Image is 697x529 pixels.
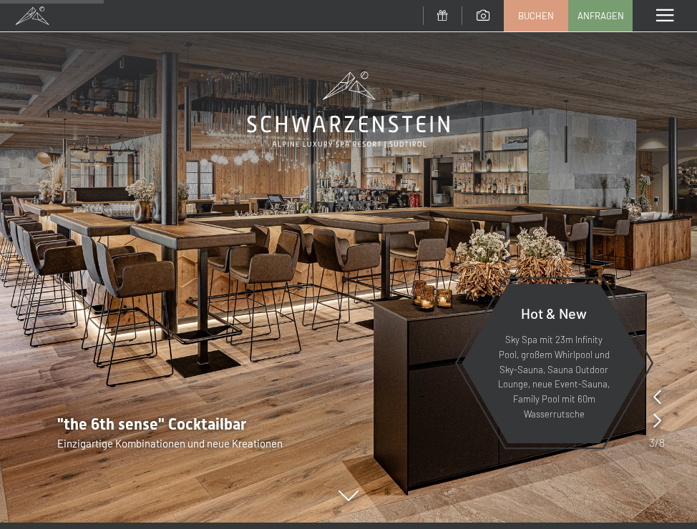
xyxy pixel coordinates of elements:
p: Sky Spa mit 23m Infinity Pool, großem Whirlpool und Sky-Sauna, Sauna Outdoor Lounge, neue Event-S... [497,332,611,422]
a: Buchen [505,1,567,31]
span: "the 6th sense" Cocktailbar [57,415,246,433]
span: Einzigartige Kombinationen und neue Kreationen [57,437,283,450]
a: Hot & New Sky Spa mit 23m Infinity Pool, großem Whirlpool und Sky-Sauna, Sauna Outdoor Lounge, ne... [461,283,647,444]
span: / [655,435,659,450]
a: Anfragen [569,1,632,31]
span: 8 [659,435,665,450]
span: Buchen [518,9,554,22]
span: 3 [649,435,655,450]
span: Hot & New [521,305,587,322]
span: Anfragen [577,9,624,22]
